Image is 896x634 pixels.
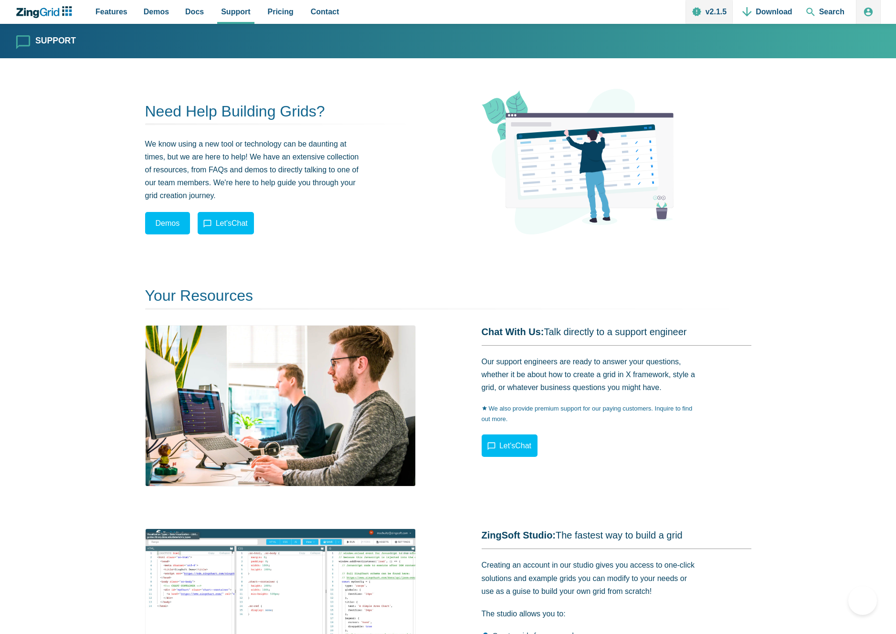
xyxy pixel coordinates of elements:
h2: Your Resources [145,286,751,310]
span: Features [95,5,127,18]
a: ZingChart Logo. Click to return to the homepage [15,6,77,18]
h2: Need Help Building Grids? [145,102,415,126]
iframe: Toggle Customer Support [848,586,877,615]
strong: ZingSoft Studio: [482,530,556,540]
img: Two support representatives [145,325,416,486]
p: The fastest way to build a grid [482,528,751,542]
p: We know using a new tool or technology can be daunting at times, but we are here to help! We have... [145,137,360,202]
p: Our support engineers are ready to answer your questions, whether it be about how to create a gri... [482,355,696,394]
strong: Chat With Us: [482,327,544,337]
span: Pricing [268,5,294,18]
span: Support [221,5,250,18]
span: Demos [144,5,169,18]
p: We also provide premium support for our paying customers. Inquire to find out more. [482,403,696,424]
span: Docs [185,5,204,18]
p: Creating an account in our studio gives you access to one-click solutions and example grids you c... [482,559,696,598]
a: Demos [145,212,190,234]
h1: Support [35,37,76,45]
p: The studio allows you to: [482,607,696,620]
p: Talk directly to a support engineer [482,325,751,338]
span: Contact [311,5,339,18]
